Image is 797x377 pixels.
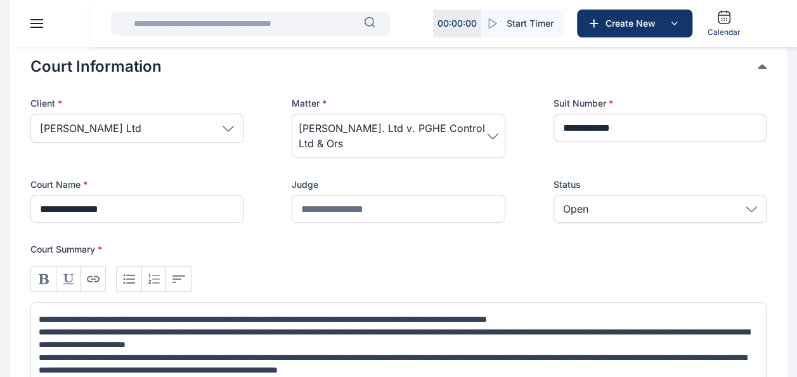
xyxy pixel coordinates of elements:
p: Client [30,97,243,110]
label: Suit Number [554,97,767,110]
label: Status [554,178,767,191]
span: [PERSON_NAME]. Ltd v. PGHE Control Ltd & Ors [299,121,486,151]
label: Court Name [30,178,243,191]
p: 00 : 00 : 00 [437,17,477,30]
span: Calendar [708,27,741,37]
span: [PERSON_NAME] Ltd [40,121,141,136]
span: Create New [600,17,666,30]
label: Judge [292,178,505,191]
span: Matter [292,97,327,110]
p: Court Summary [30,243,767,256]
span: Start Timer [507,17,554,30]
div: Court Information [30,56,767,77]
button: Create New [577,10,692,37]
p: Open [563,201,588,216]
button: Court Information [30,56,758,77]
a: Calendar [703,4,746,43]
button: Start Timer [481,10,564,37]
